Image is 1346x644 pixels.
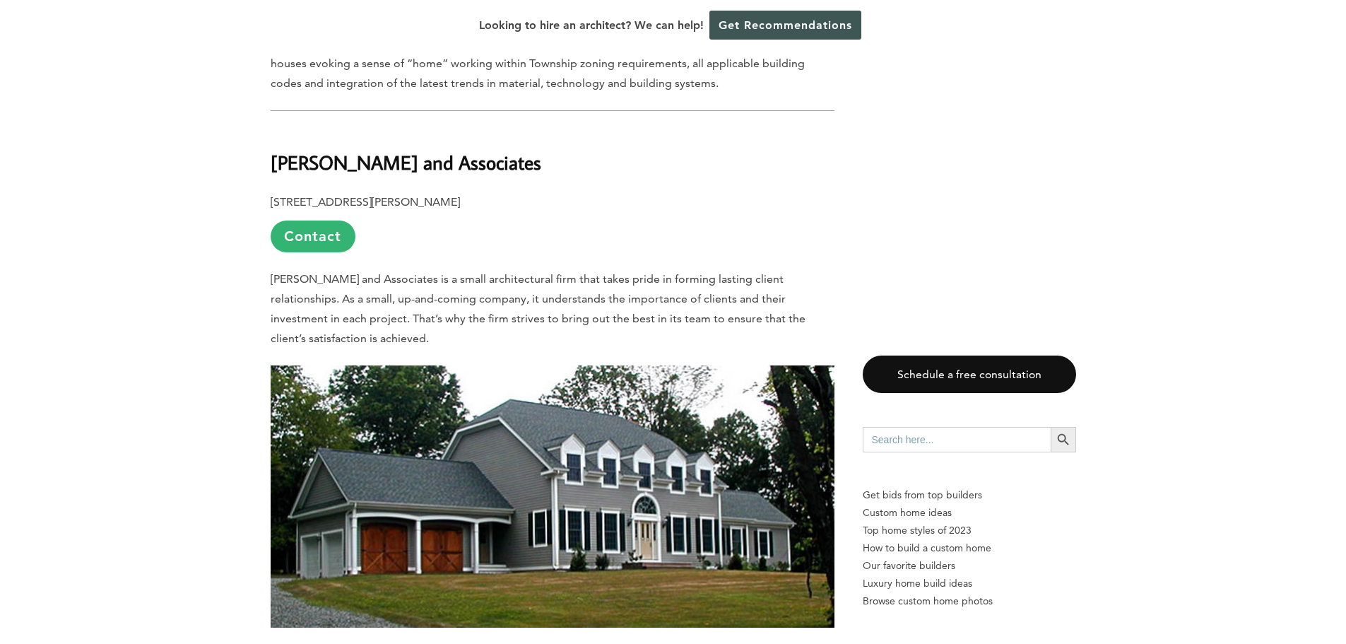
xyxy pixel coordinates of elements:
[271,272,805,345] span: [PERSON_NAME] and Associates is a small architectural firm that takes pride in forming lasting cl...
[863,504,1076,522] a: Custom home ideas
[863,356,1076,393] a: Schedule a free consultation
[863,427,1051,452] input: Search here...
[1075,542,1329,627] iframe: Drift Widget Chat Controller
[271,150,541,175] b: [PERSON_NAME] and Associates
[863,575,1076,592] a: Luxury home build ideas
[709,11,861,40] a: Get Recommendations
[863,486,1076,504] p: Get bids from top builders
[271,195,460,209] b: [STREET_ADDRESS][PERSON_NAME]
[863,557,1076,575] a: Our favorite builders
[863,592,1076,610] a: Browse custom home photos
[271,221,355,252] a: Contact
[1056,432,1071,447] svg: Search
[863,522,1076,539] a: Top home styles of 2023
[863,539,1076,557] a: How to build a custom home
